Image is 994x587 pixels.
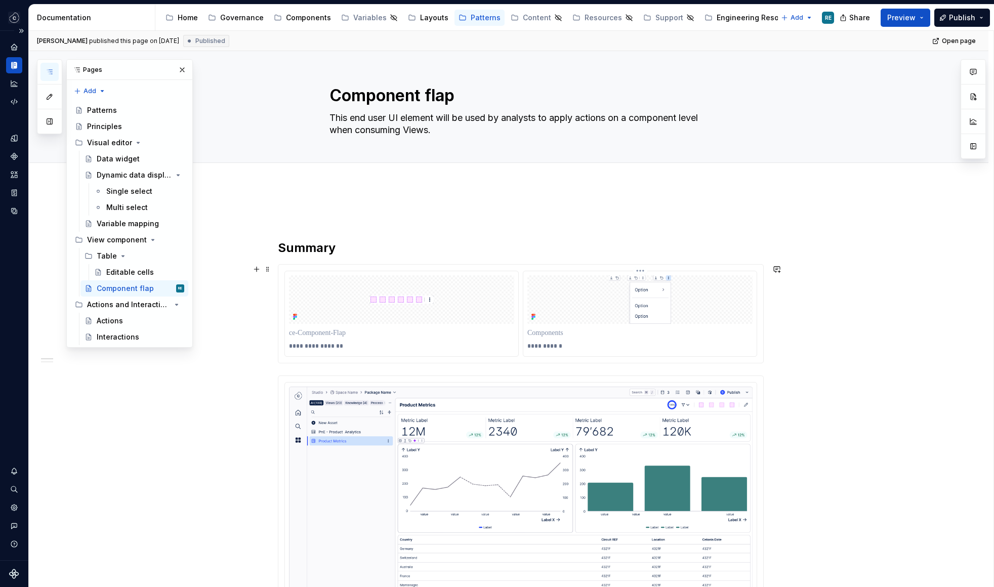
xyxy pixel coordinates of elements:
h2: Summary [278,240,764,256]
div: Actions and Interactions [87,300,171,310]
span: Share [849,13,870,23]
div: Multi select [106,202,148,213]
div: Resources [585,13,622,23]
span: Preview [887,13,916,23]
a: Documentation [6,57,22,73]
a: Engineering Resources [700,10,803,26]
div: Documentation [37,13,151,23]
span: Add [84,87,96,95]
a: Principles [71,118,188,135]
div: Table [80,248,188,264]
button: Preview [881,9,930,27]
a: Patterns [71,102,188,118]
a: Single select [90,183,188,199]
div: Support [655,13,683,23]
button: Publish [934,9,990,27]
img: f5634f2a-3c0d-4c0b-9dc3-3862a3e014c7.png [8,12,20,24]
a: Data sources [6,203,22,219]
a: Settings [6,499,22,516]
span: Published [195,37,225,45]
button: Contact support [6,518,22,534]
div: Variable mapping [97,219,159,229]
div: Layouts [420,13,448,23]
a: Home [161,10,202,26]
div: Page tree [161,8,776,28]
a: Actions [80,313,188,329]
svg: Supernova Logo [9,569,19,579]
div: Actions and Interactions [71,297,188,313]
a: Interactions [80,329,188,345]
div: Code automation [6,94,22,110]
a: Storybook stories [6,185,22,201]
div: published this page on [DATE] [89,37,179,45]
button: Expand sidebar [14,24,28,38]
div: Dynamic data display [97,170,172,180]
div: Editable cells [106,267,154,277]
div: RE [825,14,832,22]
span: Publish [949,13,975,23]
a: Data widget [80,151,188,167]
div: Variables [353,13,387,23]
div: Single select [106,186,152,196]
span: [PERSON_NAME] [37,37,88,45]
div: RE [178,283,182,293]
a: Components [6,148,22,164]
div: Engineering Resources [717,13,799,23]
div: View component [87,235,147,245]
a: Home [6,39,22,55]
a: Governance [204,10,268,26]
a: Components [270,10,335,26]
div: View component [71,232,188,248]
a: Assets [6,166,22,183]
button: Search ⌘K [6,481,22,497]
a: Analytics [6,75,22,92]
div: Visual editor [71,135,188,151]
div: Data widget [97,154,140,164]
button: Add [778,11,816,25]
a: Variables [337,10,402,26]
span: Open page [942,37,976,45]
div: Components [286,13,331,23]
a: Open page [929,34,980,48]
button: Share [835,9,877,27]
div: Actions [97,316,123,326]
div: Page tree [71,102,188,345]
div: Interactions [97,332,139,342]
div: Patterns [87,105,117,115]
a: Content [507,10,566,26]
div: Component flap [97,283,154,293]
div: Table [97,251,117,261]
div: Pages [67,60,192,80]
textarea: Component flap [327,83,710,108]
a: Layouts [404,10,452,26]
textarea: This end user UI element will be used by analysts to apply actions on a component level when cons... [327,110,710,138]
div: Home [178,13,198,23]
a: Variable mapping [80,216,188,232]
a: Patterns [454,10,505,26]
a: Design tokens [6,130,22,146]
button: Add [71,84,109,98]
div: Visual editor [87,138,132,148]
a: Multi select [90,199,188,216]
div: Governance [220,13,264,23]
div: Content [523,13,551,23]
a: Editable cells [90,264,188,280]
div: Principles [87,121,122,132]
a: Component flapRE [80,280,188,297]
a: Resources [568,10,637,26]
a: Dynamic data display [80,167,188,183]
a: Support [639,10,698,26]
button: Notifications [6,463,22,479]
